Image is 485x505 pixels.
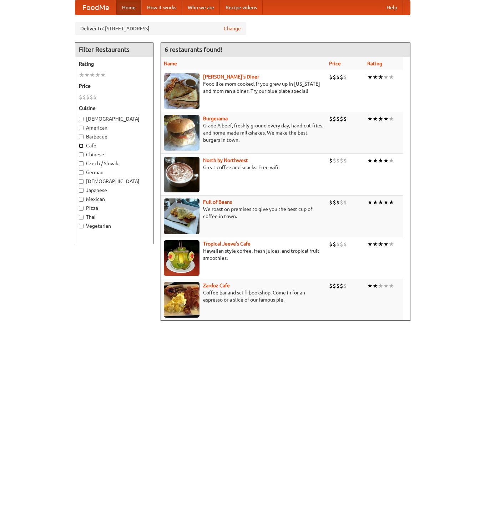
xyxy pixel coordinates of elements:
[164,289,323,303] p: Coffee bar and sci-fi bookshop. Come in for an espresso or a slice of our famous pie.
[373,73,378,81] li: ★
[378,115,383,123] li: ★
[336,240,340,248] li: $
[378,157,383,165] li: ★
[224,25,241,32] a: Change
[164,61,177,66] a: Name
[79,179,84,184] input: [DEMOGRAPHIC_DATA]
[373,282,378,290] li: ★
[75,42,153,57] h4: Filter Restaurants
[75,0,116,15] a: FoodMe
[141,0,182,15] a: How it works
[79,161,84,166] input: Czech / Slovak
[84,71,90,79] li: ★
[343,115,347,123] li: $
[329,240,333,248] li: $
[389,240,394,248] li: ★
[164,115,199,151] img: burgerama.jpg
[164,282,199,318] img: zardoz.jpg
[164,80,323,95] p: Food like mom cooked, if you grew up in [US_STATE] and mom ran a diner. Try our blue plate special!
[79,197,84,202] input: Mexican
[95,71,100,79] li: ★
[373,240,378,248] li: ★
[367,61,382,66] a: Rating
[333,198,336,206] li: $
[343,282,347,290] li: $
[203,116,228,121] a: Burgerama
[79,126,84,130] input: American
[164,122,323,143] p: Grade A beef, freshly ground every day, hand-cut fries, and home-made milkshakes. We make the bes...
[79,222,150,229] label: Vegetarian
[389,157,394,165] li: ★
[336,115,340,123] li: $
[82,93,86,101] li: $
[79,169,150,176] label: German
[343,157,347,165] li: $
[389,115,394,123] li: ★
[333,73,336,81] li: $
[79,93,82,101] li: $
[164,73,199,109] img: sallys.jpg
[79,60,150,67] h5: Rating
[367,157,373,165] li: ★
[79,204,150,212] label: Pizza
[389,282,394,290] li: ★
[343,240,347,248] li: $
[220,0,263,15] a: Recipe videos
[367,198,373,206] li: ★
[79,82,150,90] h5: Price
[336,157,340,165] li: $
[164,164,323,171] p: Great coffee and snacks. Free wifi.
[367,240,373,248] li: ★
[79,142,150,149] label: Cafe
[333,157,336,165] li: $
[329,198,333,206] li: $
[378,198,383,206] li: ★
[79,170,84,175] input: German
[79,117,84,121] input: [DEMOGRAPHIC_DATA]
[203,74,259,80] a: [PERSON_NAME]'s Diner
[79,152,84,157] input: Chinese
[373,115,378,123] li: ★
[79,115,150,122] label: [DEMOGRAPHIC_DATA]
[340,115,343,123] li: $
[378,73,383,81] li: ★
[367,115,373,123] li: ★
[383,282,389,290] li: ★
[164,157,199,192] img: north.jpg
[378,240,383,248] li: ★
[79,124,150,131] label: American
[79,105,150,112] h5: Cuisine
[367,73,373,81] li: ★
[389,73,394,81] li: ★
[343,198,347,206] li: $
[340,198,343,206] li: $
[340,157,343,165] li: $
[203,199,232,205] b: Full of Beans
[93,93,97,101] li: $
[373,198,378,206] li: ★
[79,143,84,148] input: Cafe
[182,0,220,15] a: Who we are
[203,157,248,163] a: North by Northwest
[79,206,84,211] input: Pizza
[340,282,343,290] li: $
[164,198,199,234] img: beans.jpg
[79,224,84,228] input: Vegetarian
[79,133,150,140] label: Barbecue
[79,151,150,158] label: Chinese
[203,241,251,247] a: Tropical Jeeve's Cafe
[329,115,333,123] li: $
[333,240,336,248] li: $
[164,206,323,220] p: We roast on premises to give you the best cup of coffee in town.
[79,187,150,194] label: Japanese
[100,71,106,79] li: ★
[383,115,389,123] li: ★
[79,160,150,167] label: Czech / Slovak
[329,157,333,165] li: $
[164,247,323,262] p: Hawaiian style coffee, fresh juices, and tropical fruit smoothies.
[79,196,150,203] label: Mexican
